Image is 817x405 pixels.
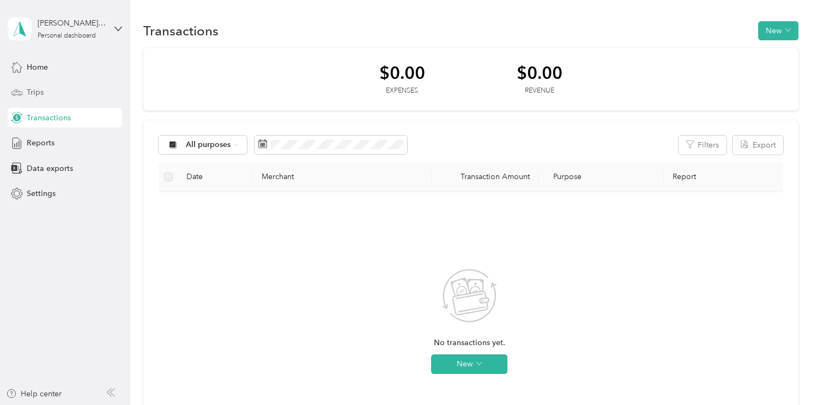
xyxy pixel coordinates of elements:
[431,354,507,374] button: New
[6,388,62,400] button: Help center
[733,136,783,155] button: Export
[143,25,219,36] h1: Transactions
[434,337,505,349] span: No transactions yet.
[379,63,425,82] div: $0.00
[517,63,562,82] div: $0.00
[679,136,727,155] button: Filters
[547,172,582,181] span: Purpose
[27,163,73,174] span: Data exports
[664,162,783,192] th: Report
[379,86,425,96] div: Expenses
[38,17,106,29] div: [PERSON_NAME][EMAIL_ADDRESS][DOMAIN_NAME]
[432,162,539,192] th: Transaction Amount
[756,344,817,405] iframe: Everlance-gr Chat Button Frame
[38,33,96,39] div: Personal dashboard
[253,162,432,192] th: Merchant
[758,21,798,40] button: New
[27,188,56,199] span: Settings
[27,87,44,98] span: Trips
[178,162,253,192] th: Date
[27,112,71,124] span: Transactions
[27,137,55,149] span: Reports
[517,86,562,96] div: Revenue
[27,62,48,73] span: Home
[186,141,231,149] span: All purposes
